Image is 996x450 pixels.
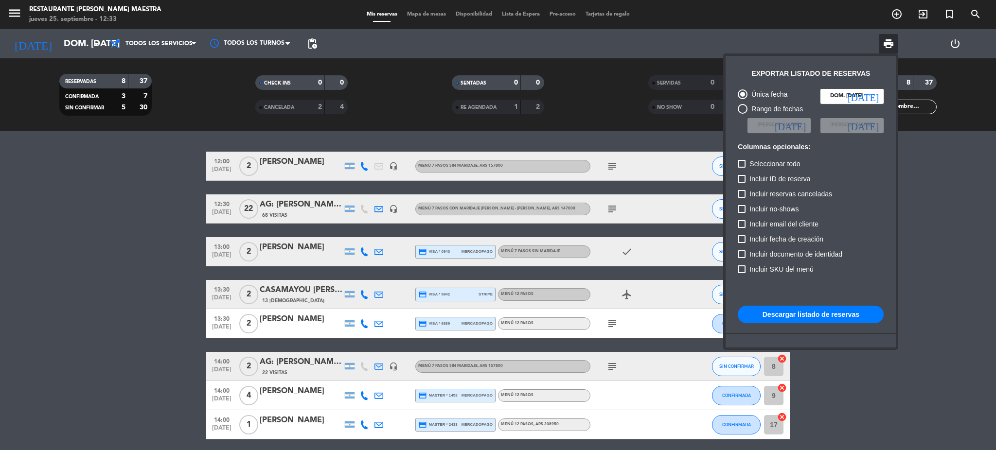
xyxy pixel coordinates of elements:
[749,173,810,185] span: Incluir ID de reserva
[751,68,870,79] div: Exportar listado de reservas
[775,121,806,130] i: [DATE]
[749,263,814,275] span: Incluir SKU del menú
[749,248,842,260] span: Incluir documento de identidad
[749,188,832,200] span: Incluir reservas canceladas
[747,104,803,115] div: Rango de fechas
[738,143,884,151] h6: Columnas opcionales:
[738,306,884,323] button: Descargar listado de reservas
[749,233,823,245] span: Incluir fecha de creación
[848,91,879,101] i: [DATE]
[883,38,894,50] span: print
[848,121,879,130] i: [DATE]
[747,89,787,100] div: Única fecha
[749,218,818,230] span: Incluir email del cliente
[757,121,801,130] span: [PERSON_NAME]
[749,158,800,170] span: Seleccionar todo
[830,121,874,130] span: [PERSON_NAME]
[749,203,799,215] span: Incluir no-shows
